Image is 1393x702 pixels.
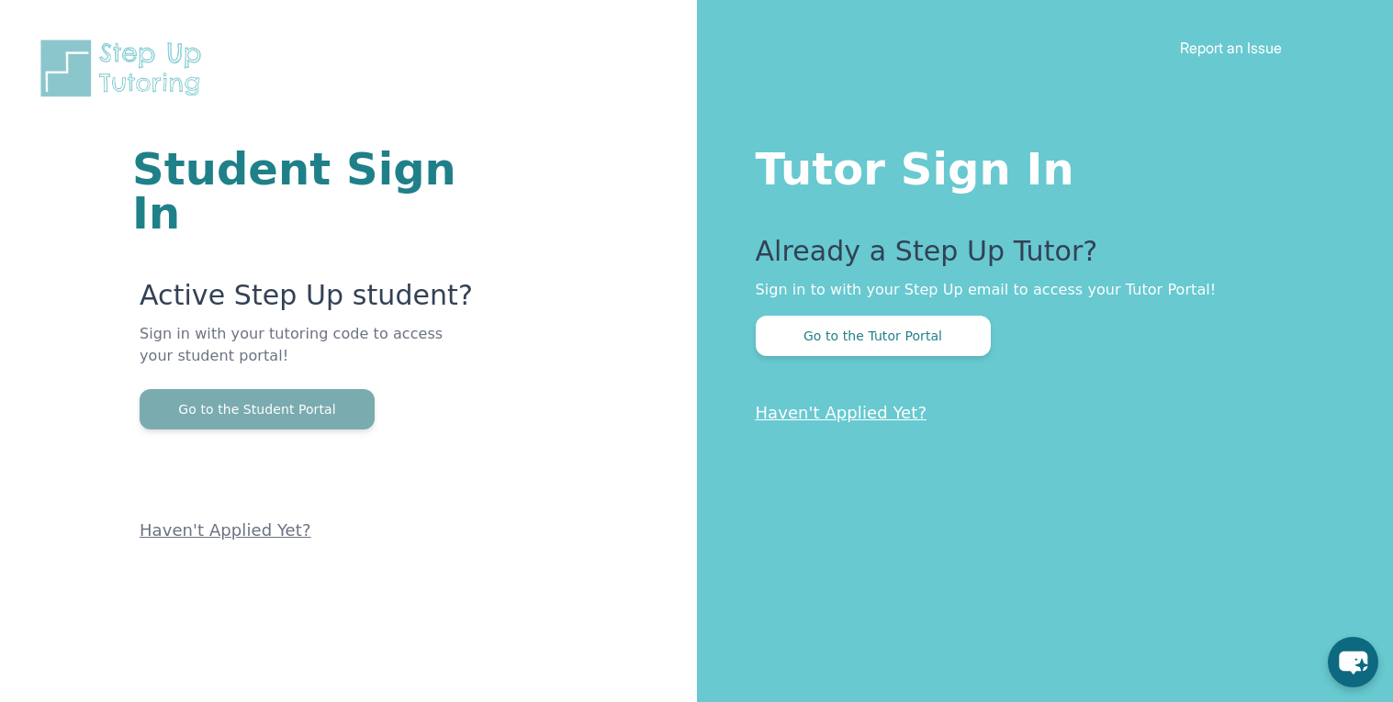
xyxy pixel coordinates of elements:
[756,327,991,344] a: Go to the Tutor Portal
[37,37,213,100] img: Step Up Tutoring horizontal logo
[756,139,1320,191] h1: Tutor Sign In
[140,389,375,429] button: Go to the Student Portal
[140,279,477,323] p: Active Step Up student?
[756,403,927,422] a: Haven't Applied Yet?
[140,520,311,540] a: Haven't Applied Yet?
[132,147,477,235] h1: Student Sign In
[756,316,991,356] button: Go to the Tutor Portal
[1180,39,1282,57] a: Report an Issue
[140,323,477,389] p: Sign in with your tutoring code to access your student portal!
[756,235,1320,279] p: Already a Step Up Tutor?
[1328,637,1378,687] button: chat-button
[140,400,375,418] a: Go to the Student Portal
[756,279,1320,301] p: Sign in to with your Step Up email to access your Tutor Portal!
